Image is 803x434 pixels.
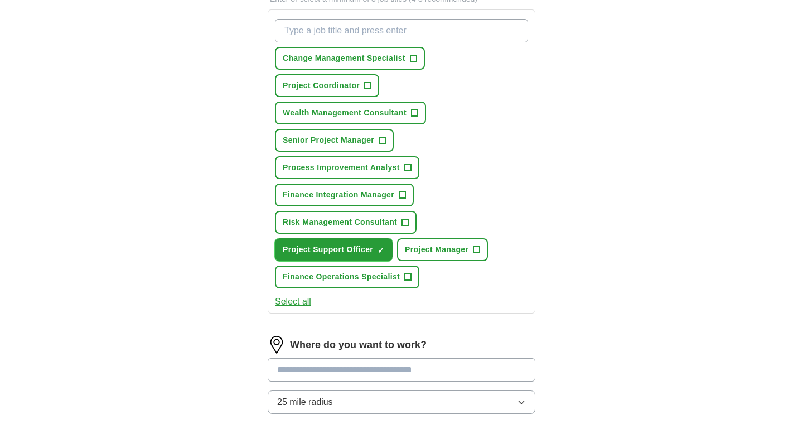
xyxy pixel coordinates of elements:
[275,129,394,152] button: Senior Project Manager
[283,162,400,173] span: Process Improvement Analyst
[275,184,414,206] button: Finance Integration Manager
[268,336,286,354] img: location.png
[275,102,426,124] button: Wealth Management Consultant
[405,244,468,255] span: Project Manager
[275,19,528,42] input: Type a job title and press enter
[268,390,535,414] button: 25 mile radius
[378,246,384,255] span: ✓
[275,47,425,70] button: Change Management Specialist
[283,52,405,64] span: Change Management Specialist
[275,238,393,261] button: Project Support Officer✓
[290,337,427,353] label: Where do you want to work?
[275,211,417,234] button: Risk Management Consultant
[283,134,374,146] span: Senior Project Manager
[283,244,373,255] span: Project Support Officer
[275,295,311,308] button: Select all
[283,189,394,201] span: Finance Integration Manager
[283,107,407,119] span: Wealth Management Consultant
[277,396,333,409] span: 25 mile radius
[283,80,360,91] span: Project Coordinator
[275,266,419,288] button: Finance Operations Specialist
[275,74,379,97] button: Project Coordinator
[283,271,400,283] span: Finance Operations Specialist
[283,216,397,228] span: Risk Management Consultant
[275,156,419,179] button: Process Improvement Analyst
[397,238,488,261] button: Project Manager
